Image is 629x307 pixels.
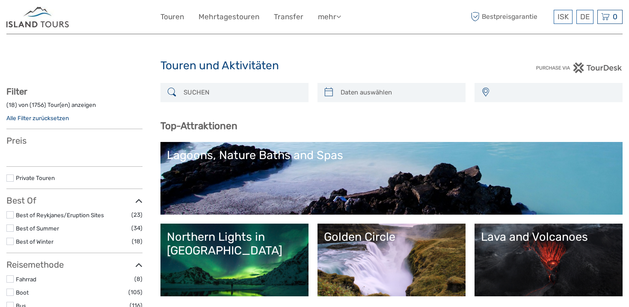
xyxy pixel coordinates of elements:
[16,174,55,181] a: Private Touren
[6,136,142,146] h3: Preis
[167,230,302,290] a: Northern Lights in [GEOGRAPHIC_DATA]
[536,62,623,73] img: PurchaseViaTourDesk.png
[611,12,619,21] span: 0
[481,230,616,290] a: Lava and Volcanoes
[167,148,616,208] a: Lagoons, Nature Baths and Spas
[324,230,459,290] a: Golden Circle
[16,289,29,296] a: Boot
[16,225,59,232] a: Best of Summer
[337,85,461,100] input: Daten auswählen
[16,276,36,283] a: Fahrrad
[6,86,27,97] strong: Filter
[274,11,303,23] a: Transfer
[469,10,552,24] span: Bestpreisgarantie
[199,11,259,23] a: Mehrtagestouren
[160,11,184,23] a: Touren
[318,11,341,23] a: mehr
[9,101,15,109] label: 18
[134,274,142,284] span: (8)
[16,238,53,245] a: Best of Winter
[167,230,302,258] div: Northern Lights in [GEOGRAPHIC_DATA]
[131,223,142,233] span: (34)
[6,260,142,270] h3: Reisemethode
[6,101,142,114] div: ( ) von ( ) Tour(en) anzeigen
[6,195,142,206] h3: Best Of
[16,212,104,218] a: Best of Reykjanes/Eruption Sites
[167,148,616,162] div: Lagoons, Nature Baths and Spas
[6,115,69,121] a: Alle Filter zurücksetzen
[160,120,237,132] b: Top-Attraktionen
[131,210,142,220] span: (23)
[180,85,304,100] input: SUCHEN
[558,12,569,21] span: ISK
[160,59,469,73] h1: Touren und Aktivitäten
[6,6,70,27] img: Iceland ProTravel
[324,230,459,244] div: Golden Circle
[576,10,593,24] div: DE
[481,230,616,244] div: Lava and Volcanoes
[128,287,142,297] span: (105)
[32,101,44,109] label: 1756
[132,236,142,246] span: (18)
